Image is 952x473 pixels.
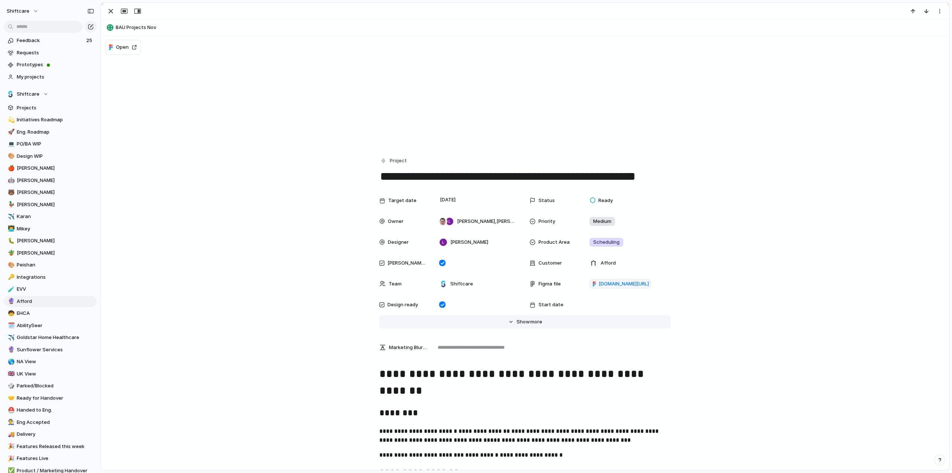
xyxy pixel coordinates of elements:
a: 💫Initiatives Roadmap [4,114,97,125]
span: Requests [17,49,94,57]
span: Scheduling [593,239,620,246]
div: ⛑️ [8,406,13,415]
span: [PERSON_NAME] , [PERSON_NAME] [457,218,514,225]
a: 🌎NA View [4,356,97,367]
span: Start date [538,301,563,309]
span: Integrations [17,274,94,281]
span: NA View [17,358,94,365]
div: 🧪 [8,285,13,294]
a: 🎉Features Live [4,453,97,464]
div: 💻PO/BA WIP [4,138,97,150]
span: more [530,318,542,326]
button: 🚚 [7,431,14,438]
a: Projects [4,102,97,114]
span: Figma file [538,280,561,288]
span: Designer [388,239,409,246]
span: [PERSON_NAME] [17,189,94,196]
div: 👨‍🏭Eng Accepted [4,417,97,428]
span: Show [517,318,530,326]
div: 🔮 [8,297,13,306]
a: ⛑️Handed to Eng. [4,405,97,416]
button: 🗓️ [7,322,14,329]
button: 💻 [7,140,14,148]
button: 🎉 [7,455,14,462]
span: Eng Accepted [17,419,94,426]
span: Mikey [17,225,94,233]
div: 🐻 [8,188,13,197]
a: ✈️Goldstar Home Healthcare [4,332,97,343]
a: 🐛[PERSON_NAME] [4,235,97,246]
a: 🦆[PERSON_NAME] [4,199,97,210]
button: Showmore [379,315,671,329]
div: 🎨Design WIP [4,151,97,162]
div: ✈️ [8,212,13,221]
span: Open [116,44,129,51]
span: EHCA [17,310,94,317]
button: 🍎 [7,164,14,172]
span: Marketing Blurb (15-20 Words) [389,344,427,351]
a: 🧒EHCA [4,308,97,319]
button: 🇬🇧 [7,370,14,378]
div: 🧒 [8,309,13,318]
span: [PERSON_NAME] [17,164,94,172]
a: 🚚Delivery [4,429,97,440]
a: 🔮Afford [4,296,97,307]
span: [PERSON_NAME] [450,239,488,246]
a: 🎨Peishan [4,259,97,271]
div: 👨‍💻 [8,224,13,233]
span: 25 [86,37,94,44]
button: 🎉 [7,443,14,450]
a: 🚀Eng. Roadmap [4,127,97,138]
a: 🐻[PERSON_NAME] [4,187,97,198]
span: Design ready [387,301,418,309]
button: 🧪 [7,285,14,293]
a: ✈️Karan [4,211,97,222]
span: Prototypes [17,61,94,68]
button: 🤝 [7,394,14,402]
div: 🇬🇧UK View [4,368,97,380]
button: 🧒 [7,310,14,317]
div: 🔑 [8,273,13,281]
button: 🤖 [7,177,14,184]
button: ✈️ [7,213,14,220]
span: [DATE] [438,195,458,204]
div: 🎉 [8,454,13,463]
a: 🍎[PERSON_NAME] [4,163,97,174]
span: AbilitySeer [17,322,94,329]
span: Medium [593,218,611,225]
div: 🎲 [8,382,13,390]
span: Features Released this week [17,443,94,450]
a: 🎉Features Released this week [4,441,97,452]
button: 👨‍💻 [7,225,14,233]
span: Sunflower Services [17,346,94,354]
span: Afford [17,298,94,305]
span: My projects [17,73,94,81]
span: Project [390,157,407,164]
span: Goldstar Home Healthcare [17,334,94,341]
span: Eng. Roadmap [17,128,94,136]
span: Parked/Blocked [17,382,94,390]
a: 🗓️AbilitySeer [4,320,97,331]
span: [PERSON_NAME] [17,177,94,184]
div: 💻 [8,140,13,148]
div: 🍎 [8,164,13,173]
span: BAU Projects Nov [116,24,946,31]
span: Shiftcare [17,90,39,98]
span: [DOMAIN_NAME][URL] [599,280,649,288]
span: PO/BA WIP [17,140,94,148]
span: shiftcare [7,7,29,15]
div: 🐛 [8,237,13,245]
button: 🎲 [7,382,14,390]
span: Handed to Eng. [17,406,94,414]
a: 🔑Integrations [4,272,97,283]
